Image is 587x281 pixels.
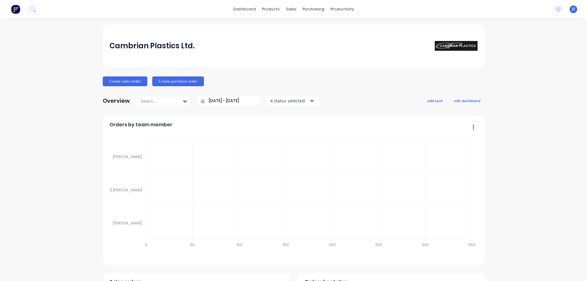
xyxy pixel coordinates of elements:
tspan: [PERSON_NAME] [113,220,142,226]
span: Orders by team member [109,121,172,128]
img: Factory [11,5,20,14]
button: Create sales order [103,76,147,86]
img: Cambrian Plastics Ltd. [435,41,478,51]
tspan: 250 [375,242,382,247]
div: Cambrian Plastics Ltd. [109,40,194,52]
tspan: 300 [422,242,429,247]
div: Overview [103,95,130,107]
tspan: [PERSON_NAME] [113,154,142,159]
div: sales [283,5,300,14]
button: Create purchase order [152,76,204,86]
tspan: 0 [145,242,147,247]
button: edit dashboard [450,97,484,105]
div: products [259,5,283,14]
tspan: [PERSON_NAME] [PERSON_NAME] [83,187,142,192]
tspan: 100 [236,242,242,247]
a: dashboard [230,5,259,14]
tspan: 350 [468,242,475,247]
span: JF [572,6,575,12]
div: purchasing [300,5,327,14]
button: 4 status selected [267,96,319,105]
tspan: 50 [190,242,195,247]
div: productivity [327,5,357,14]
button: add card [423,97,446,105]
tspan: 150 [282,242,289,247]
tspan: 200 [329,242,336,247]
div: 4 status selected [270,98,309,104]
